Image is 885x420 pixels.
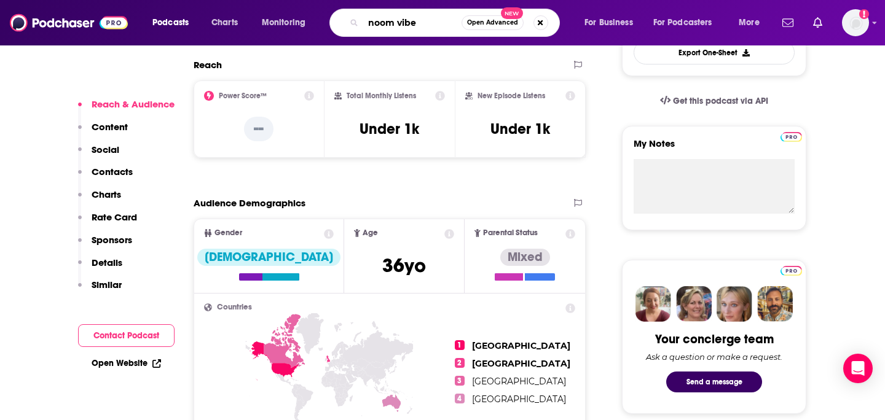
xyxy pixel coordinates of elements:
div: Your concierge team [655,332,774,347]
button: Contact Podcast [78,324,175,347]
span: [GEOGRAPHIC_DATA] [472,394,566,405]
p: Sponsors [92,234,132,246]
button: Show profile menu [842,9,869,36]
img: Podchaser Pro [781,132,802,142]
img: Jules Profile [717,286,752,322]
button: Open AdvancedNew [462,15,524,30]
span: Logged in as autumncomm [842,9,869,36]
h2: Power Score™ [219,91,267,100]
input: Search podcasts, credits, & more... [363,13,462,33]
div: Search podcasts, credits, & more... [341,9,572,37]
img: Jon Profile [757,286,793,322]
div: [DEMOGRAPHIC_DATA] [197,249,340,266]
span: Countries [217,303,252,311]
button: open menu [576,13,648,33]
span: 36 yo [382,254,426,278]
span: New [501,7,523,19]
button: Sponsors [78,234,132,257]
a: Open Website [92,358,161,368]
img: Podchaser Pro [781,266,802,276]
span: Gender [214,229,242,237]
span: [GEOGRAPHIC_DATA] [472,358,570,369]
p: Contacts [92,166,133,177]
span: 4 [455,394,465,403]
span: Open Advanced [467,20,518,26]
button: Social [78,144,119,166]
span: Monitoring [262,14,305,31]
button: Rate Card [78,211,137,234]
p: Content [92,121,128,133]
button: Details [78,257,122,279]
label: My Notes [634,138,795,159]
h3: Under 1k [360,120,419,138]
a: Show notifications dropdown [808,12,827,33]
svg: Add a profile image [859,9,869,19]
span: More [739,14,760,31]
button: Contacts [78,166,133,189]
a: Show notifications dropdown [777,12,798,33]
span: Charts [211,14,238,31]
button: open menu [730,13,775,33]
img: Barbara Profile [676,286,712,322]
h2: Reach [194,59,222,71]
button: Reach & Audience [78,98,175,121]
p: Similar [92,279,122,290]
span: Podcasts [152,14,189,31]
span: For Business [584,14,633,31]
span: 1 [455,340,465,350]
button: open menu [645,13,730,33]
button: open menu [253,13,321,33]
a: Charts [203,13,245,33]
h2: Audience Demographics [194,197,305,209]
button: Charts [78,189,121,211]
div: Mixed [500,249,550,266]
button: Export One-Sheet [634,41,795,64]
span: For Podcasters [653,14,712,31]
p: -- [244,117,273,141]
img: Sydney Profile [635,286,671,322]
img: Podchaser - Follow, Share and Rate Podcasts [10,11,128,34]
span: 3 [455,376,465,386]
span: Parental Status [483,229,538,237]
a: Get this podcast via API [650,86,778,116]
p: Reach & Audience [92,98,175,110]
a: Pro website [781,130,802,142]
button: Send a message [666,371,762,392]
span: Get this podcast via API [673,96,768,106]
p: Social [92,144,119,155]
span: 2 [455,358,465,368]
span: [GEOGRAPHIC_DATA] [472,376,566,387]
h2: Total Monthly Listens [347,91,416,100]
span: Age [363,229,378,237]
button: open menu [144,13,205,33]
p: Rate Card [92,211,137,223]
span: [GEOGRAPHIC_DATA] [472,340,570,351]
img: User Profile [842,9,869,36]
div: Open Intercom Messenger [843,354,873,383]
div: Ask a question or make a request. [646,352,782,362]
a: Pro website [781,264,802,276]
p: Details [92,257,122,268]
h3: Under 1k [490,120,550,138]
button: Content [78,121,128,144]
h2: New Episode Listens [478,91,545,100]
p: Charts [92,189,121,200]
button: Similar [78,279,122,301]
